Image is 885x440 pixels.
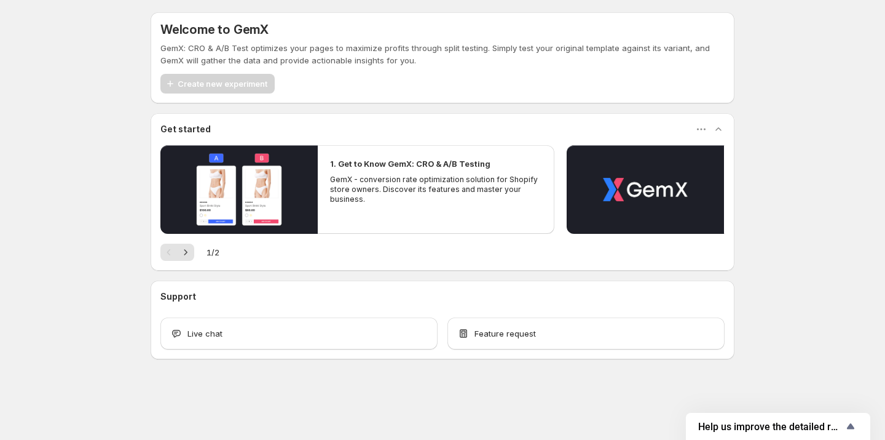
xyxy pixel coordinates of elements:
button: Play video [160,145,318,234]
nav: Pagination [160,244,194,261]
h3: Support [160,290,196,303]
p: GemX: CRO & A/B Test optimizes your pages to maximize profits through split testing. Simply test ... [160,42,725,66]
h5: Welcome to GemX [160,22,269,37]
button: Play video [567,145,724,234]
p: GemX - conversion rate optimization solution for Shopify store owners. Discover its features and ... [330,175,541,204]
span: Help us improve the detailed report for A/B campaigns [698,421,843,433]
span: 1 / 2 [206,246,219,258]
h3: Get started [160,123,211,135]
span: Feature request [474,327,536,340]
h2: 1. Get to Know GemX: CRO & A/B Testing [330,158,490,170]
button: Next [177,244,194,261]
button: Show survey - Help us improve the detailed report for A/B campaigns [698,419,858,434]
span: Live chat [187,327,222,340]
